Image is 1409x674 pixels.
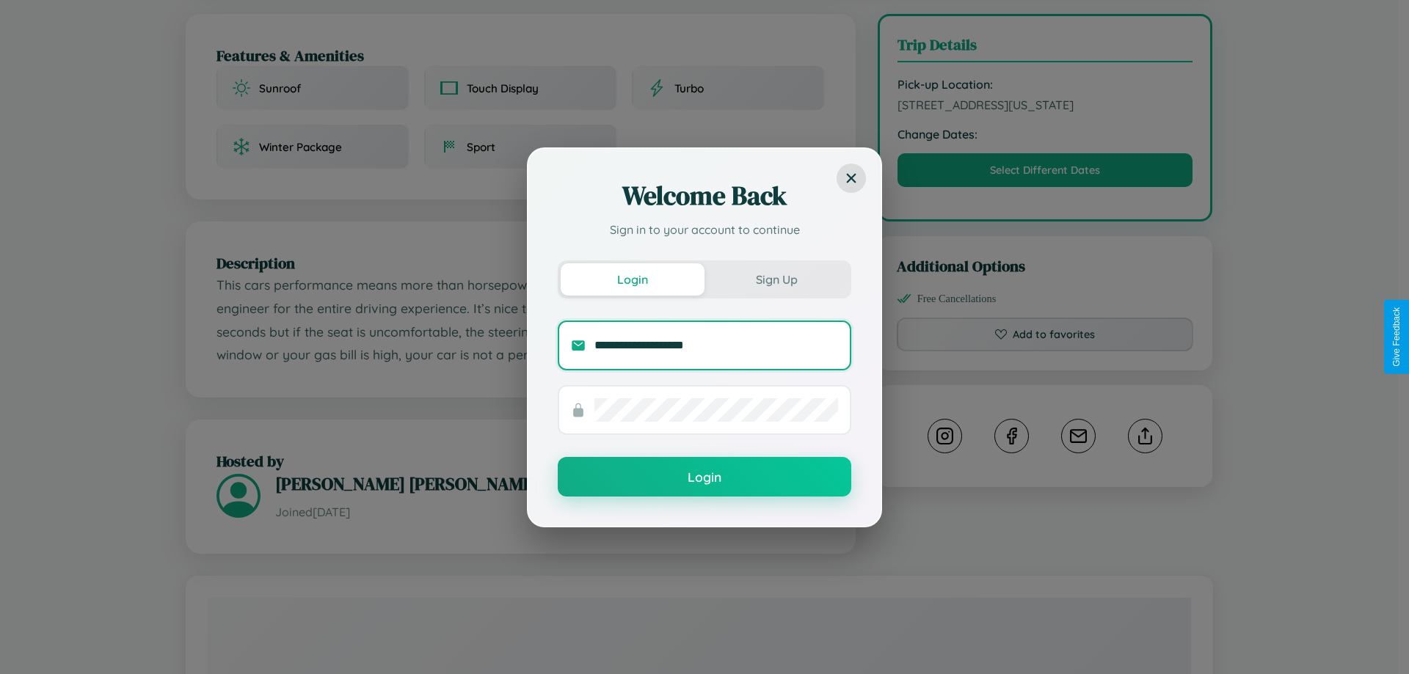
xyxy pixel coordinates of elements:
[558,457,851,497] button: Login
[561,263,704,296] button: Login
[558,178,851,213] h2: Welcome Back
[704,263,848,296] button: Sign Up
[558,221,851,238] p: Sign in to your account to continue
[1391,307,1402,367] div: Give Feedback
